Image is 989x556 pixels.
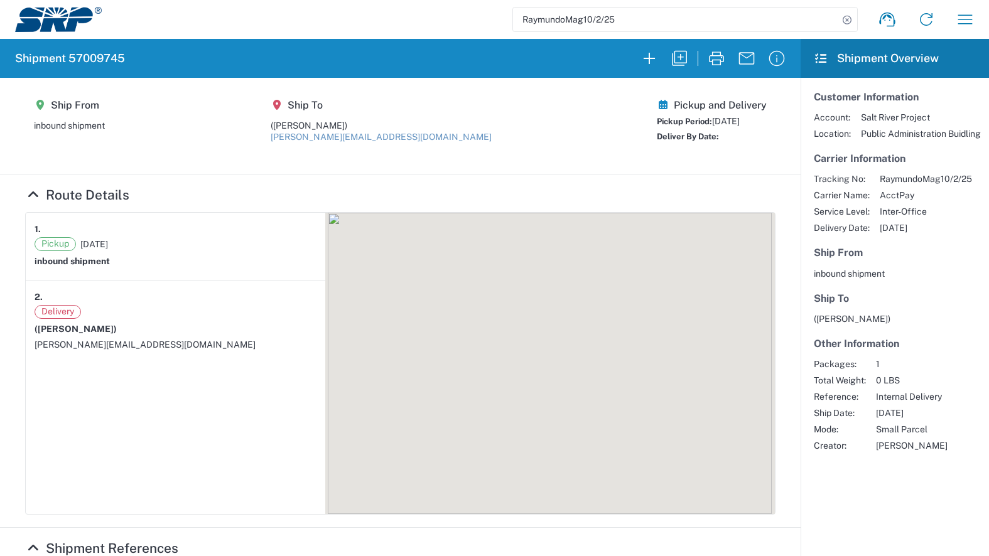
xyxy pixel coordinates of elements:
span: Salt River Project [861,112,981,123]
span: [DATE] [80,238,108,250]
span: Creator: [814,440,866,451]
h2: Shipment 57009745 [15,51,125,66]
span: AcctPay [880,190,972,201]
div: [PERSON_NAME][EMAIL_ADDRESS][DOMAIN_NAME] [35,339,316,350]
span: Account: [814,112,851,123]
div: inbound shipment [34,120,105,131]
header: Shipment Overview [801,39,989,78]
h5: Other Information [814,338,976,350]
span: RaymundoMag10/2/25 [880,173,972,184]
h5: Ship From [814,247,976,259]
span: Service Level: [814,206,870,217]
h5: Ship To [271,99,492,111]
a: Hide Details [25,187,129,203]
span: Packages: [814,358,866,370]
span: ([PERSON_NAME]) [814,314,890,324]
span: Carrier Name: [814,190,870,201]
span: [DATE] [712,116,740,126]
span: Deliver By Date: [657,132,719,141]
span: 0 LBS [876,375,948,386]
strong: 1. [35,222,41,237]
span: ([PERSON_NAME]) [271,120,347,131]
span: Small Parcel [876,424,948,435]
h5: Pickup and Delivery [657,99,767,111]
span: Pickup Period: [657,117,712,126]
span: Pickup [35,237,76,251]
h5: Customer Information [814,91,976,103]
span: Mode: [814,424,866,435]
span: inbound shipment [814,269,885,279]
span: [DATE] [876,407,948,419]
h5: Ship From [34,99,105,111]
strong: 2. [35,289,43,305]
span: Total Weight: [814,375,866,386]
span: [DATE] [880,222,972,233]
span: 1 [876,358,948,370]
span: Ship Date: [814,407,866,419]
span: Delivery [35,305,81,319]
span: Reference: [814,391,866,402]
span: Internal Delivery [876,391,948,402]
h5: Ship To [814,292,976,304]
span: ([PERSON_NAME]) [35,324,117,334]
span: Inter-Office [880,206,972,217]
span: [PERSON_NAME] [876,440,948,451]
strong: inbound shipment [35,256,110,266]
img: srp [15,7,102,32]
span: Public Administration Buidling [861,128,981,139]
span: Tracking No: [814,173,870,184]
a: Hide Details [25,540,178,556]
h5: Carrier Information [814,152,976,164]
span: Delivery Date: [814,222,870,233]
span: Location: [814,128,851,139]
input: Shipment, tracking or reference number [513,8,838,31]
a: [PERSON_NAME][EMAIL_ADDRESS][DOMAIN_NAME] [271,132,492,142]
